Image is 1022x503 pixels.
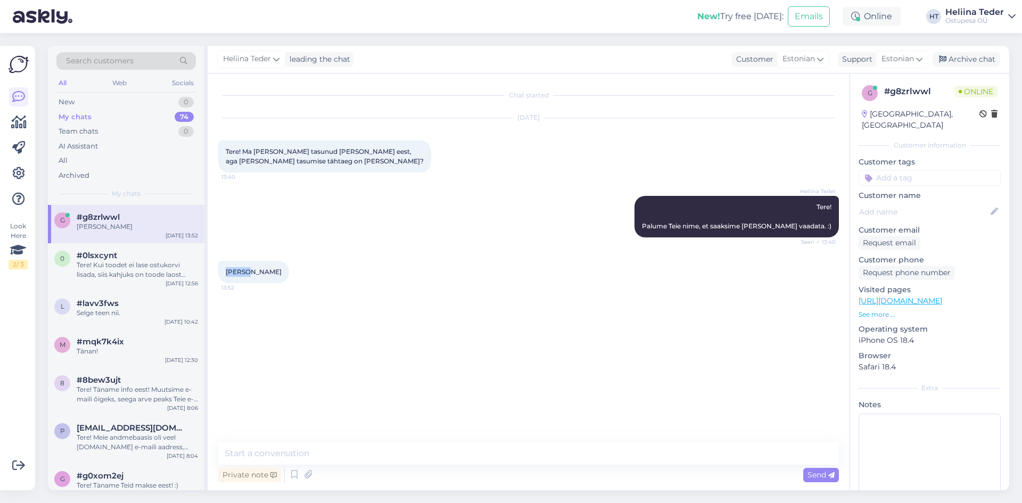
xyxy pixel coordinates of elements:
[66,55,134,67] span: Search customers
[175,112,194,122] div: 74
[859,206,988,218] input: Add name
[60,254,64,262] span: 0
[218,90,839,100] div: Chat started
[862,109,979,131] div: [GEOGRAPHIC_DATA], [GEOGRAPHIC_DATA]
[788,6,830,27] button: Emails
[881,53,914,65] span: Estonian
[59,97,75,108] div: New
[838,54,872,65] div: Support
[697,11,720,21] b: New!
[178,126,194,137] div: 0
[223,53,271,65] span: Heliina Teder
[218,113,839,122] div: [DATE]
[868,89,872,97] span: g
[59,141,98,152] div: AI Assistant
[77,433,198,452] div: Tere! Meie andmebaasis oli veel [DOMAIN_NAME] e-maili aadress, ilmselt selletõttu ei ole arve Tei...
[77,471,123,481] span: #g0xom2ej
[859,310,1001,319] p: See more ...
[56,76,69,90] div: All
[859,284,1001,295] p: Visited pages
[859,350,1001,361] p: Browser
[77,222,198,232] div: [PERSON_NAME]
[221,284,261,292] span: 13:52
[226,268,282,276] span: [PERSON_NAME]
[59,126,98,137] div: Team chats
[859,383,1001,393] div: Extra
[859,335,1001,346] p: iPhone OS 18.4
[884,85,954,98] div: # g8zrlwwl
[110,76,129,90] div: Web
[167,452,198,460] div: [DATE] 8:04
[77,308,198,318] div: Selge teen nii.
[112,189,141,199] span: My chats
[9,260,28,269] div: 2 / 3
[859,170,1001,186] input: Add a tag
[77,337,124,347] span: #mqk7k4ix
[166,232,198,240] div: [DATE] 13:52
[59,155,68,166] div: All
[945,8,1016,25] a: Heliina TederOstupesa OÜ
[859,156,1001,168] p: Customer tags
[782,53,815,65] span: Estonian
[77,260,198,279] div: Tere! Kui toodet ei lase ostukorvi lisada, siis kahjuks on toode laost otsas ja tellimuse teostam...
[859,190,1001,201] p: Customer name
[218,468,281,482] div: Private note
[945,8,1004,17] div: Heliina Teder
[843,7,901,26] div: Online
[221,173,261,181] span: 13:40
[77,251,117,260] span: #0lsxcynt
[697,10,784,23] div: Try free [DATE]:
[796,238,836,246] span: Seen ✓ 13:40
[167,404,198,412] div: [DATE] 8:06
[9,221,28,269] div: Look Here
[59,112,92,122] div: My chats
[732,54,773,65] div: Customer
[165,356,198,364] div: [DATE] 12:30
[166,279,198,287] div: [DATE] 12:56
[178,97,194,108] div: 0
[77,481,198,490] div: Tere! Täname Teid makse eest! :)
[164,318,198,326] div: [DATE] 10:42
[859,225,1001,236] p: Customer email
[170,76,196,90] div: Socials
[9,54,29,75] img: Askly Logo
[796,187,836,195] span: Heliina Teder
[859,399,1001,410] p: Notes
[859,141,1001,150] div: Customer information
[60,379,64,387] span: 8
[945,17,1004,25] div: Ostupesa OÜ
[859,266,955,280] div: Request phone number
[859,324,1001,335] p: Operating system
[77,385,198,404] div: Tere! Täname info eest! Muutsime e-maili õigeks, seega arve peaks Teie e-mailile saabuma tänase j...
[77,299,119,308] span: #lavv3fws
[77,423,187,433] span: pappmarika922@gmail.com
[226,147,424,165] span: Tere! Ma [PERSON_NAME] tasunud [PERSON_NAME] eest, aga [PERSON_NAME] tasumise tähtaeg on [PERSON_...
[77,375,121,385] span: #8bew3ujt
[859,361,1001,373] p: Safari 18.4
[60,341,65,349] span: m
[77,212,120,222] span: #g8zrlwwl
[285,54,350,65] div: leading the chat
[60,427,65,435] span: p
[859,236,920,250] div: Request email
[933,52,1000,67] div: Archive chat
[61,302,64,310] span: l
[859,254,1001,266] p: Customer phone
[807,470,835,480] span: Send
[926,9,941,24] div: HT
[954,86,998,97] span: Online
[77,347,198,356] div: Tänan!
[60,216,65,224] span: g
[59,170,89,181] div: Archived
[859,296,942,306] a: [URL][DOMAIN_NAME]
[60,475,65,483] span: g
